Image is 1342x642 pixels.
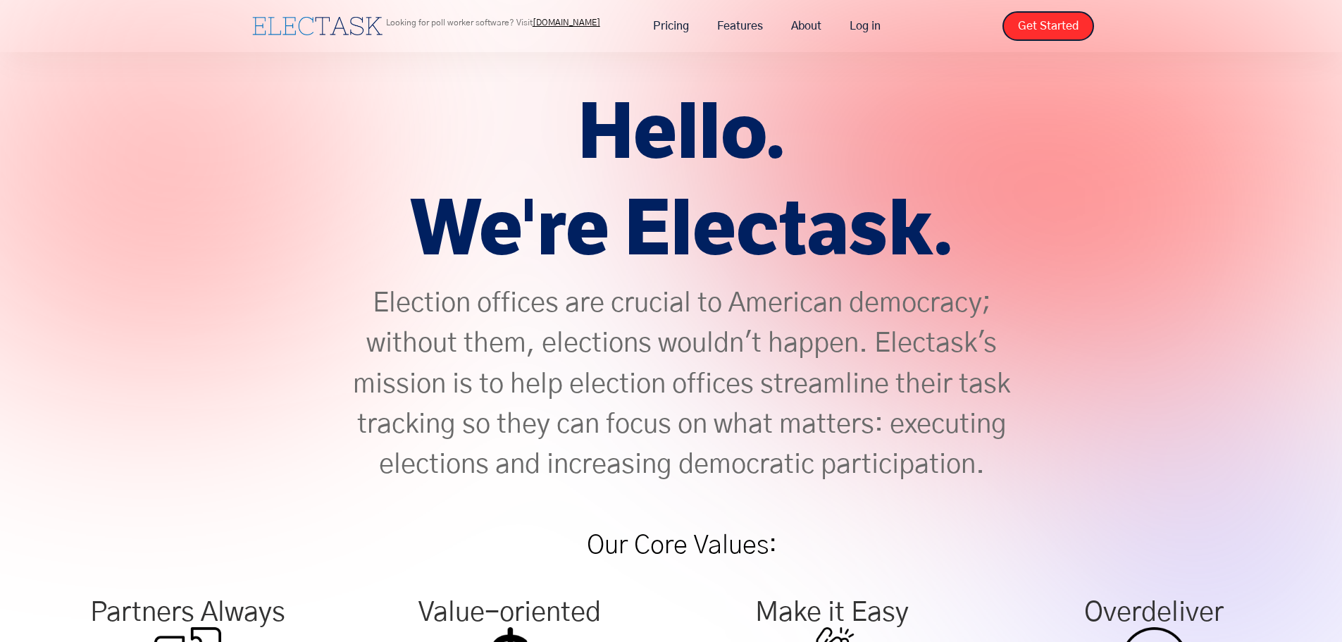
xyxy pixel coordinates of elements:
p: Election offices are crucial to American democracy; without them, elections wouldn't happen. Elec... [351,284,1013,486]
a: Features [703,11,777,41]
h1: Hello. We're Electask. [351,85,1013,277]
p: Looking for poll worker software? Visit [386,18,600,27]
a: Log in [835,11,895,41]
a: Get Started [1002,11,1094,41]
div: Value-oriented [356,606,664,620]
div: Partners Always [34,606,342,620]
div: Overdeliver [1000,606,1308,620]
a: [DOMAIN_NAME] [533,18,600,27]
div: Make it Easy [678,606,986,620]
h1: Our Core Values: [351,514,1013,578]
a: About [777,11,835,41]
a: Pricing [639,11,703,41]
a: home [249,13,386,39]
